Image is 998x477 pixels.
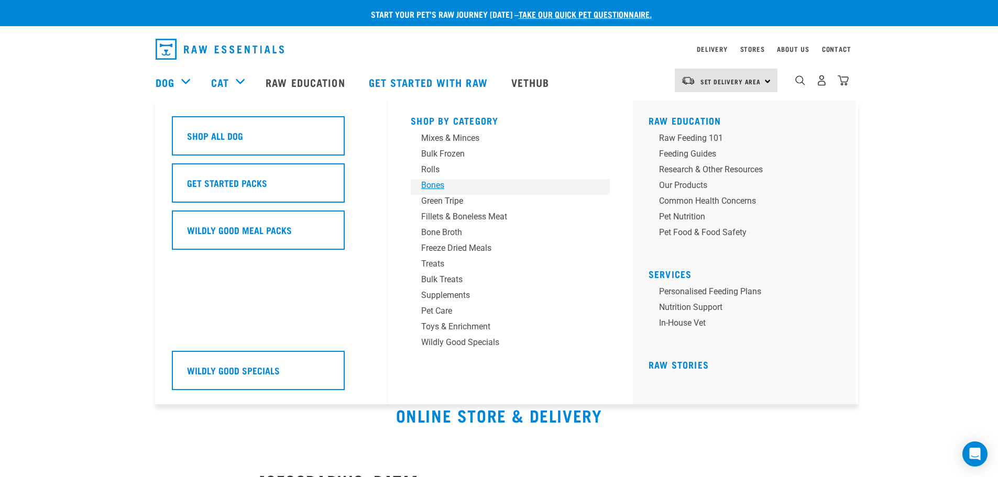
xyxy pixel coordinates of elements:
[421,336,585,349] div: Wildly Good Specials
[838,75,849,86] img: home-icon@2x.png
[795,75,805,85] img: home-icon-1@2x.png
[421,195,585,207] div: Green Tripe
[659,132,822,145] div: Raw Feeding 101
[816,75,827,86] img: user.png
[421,273,585,286] div: Bulk Treats
[421,226,585,239] div: Bone Broth
[411,148,610,163] a: Bulk Frozen
[649,226,848,242] a: Pet Food & Food Safety
[777,47,809,51] a: About Us
[421,242,585,254] div: Freeze Dried Meals
[411,226,610,242] a: Bone Broth
[649,195,848,210] a: Common Health Concerns
[700,80,761,83] span: Set Delivery Area
[411,132,610,148] a: Mixes & Minces
[172,163,371,210] a: Get Started Packs
[411,163,610,179] a: Rolls
[649,118,721,123] a: Raw Education
[411,242,610,258] a: Freeze Dried Meals
[172,210,371,258] a: Wildly Good Meal Packs
[187,129,243,142] h5: Shop All Dog
[649,269,848,277] h5: Services
[411,305,610,320] a: Pet Care
[740,47,765,51] a: Stores
[649,285,848,301] a: Personalised Feeding Plans
[156,39,284,60] img: Raw Essentials Logo
[411,336,610,352] a: Wildly Good Specials
[519,12,652,16] a: take our quick pet questionnaire.
[411,195,610,210] a: Green Tripe
[211,74,229,90] a: Cat
[172,116,371,163] a: Shop All Dog
[421,258,585,270] div: Treats
[649,301,848,317] a: Nutrition Support
[649,317,848,332] a: In-house vet
[421,163,585,176] div: Rolls
[962,441,988,467] div: Open Intercom Messenger
[649,210,848,226] a: Pet Nutrition
[649,132,848,148] a: Raw Feeding 101
[421,148,585,160] div: Bulk Frozen
[421,305,585,317] div: Pet Care
[172,351,371,398] a: Wildly Good Specials
[421,320,585,333] div: Toys & Enrichment
[411,273,610,289] a: Bulk Treats
[358,61,501,103] a: Get started with Raw
[659,195,822,207] div: Common Health Concerns
[649,179,848,195] a: Our Products
[147,35,851,64] nav: dropdown navigation
[659,163,822,176] div: Research & Other Resources
[156,74,174,90] a: Dog
[681,76,695,85] img: van-moving.png
[649,148,848,163] a: Feeding Guides
[659,148,822,160] div: Feeding Guides
[187,363,280,377] h5: Wildly Good Specials
[411,320,610,336] a: Toys & Enrichment
[411,258,610,273] a: Treats
[659,226,822,239] div: Pet Food & Food Safety
[649,163,848,179] a: Research & Other Resources
[421,132,585,145] div: Mixes & Minces
[411,210,610,226] a: Fillets & Boneless Meat
[421,210,585,223] div: Fillets & Boneless Meat
[255,61,358,103] a: Raw Education
[411,115,610,124] h5: Shop By Category
[411,179,610,195] a: Bones
[649,362,709,367] a: Raw Stories
[187,223,292,237] h5: Wildly Good Meal Packs
[659,210,822,223] div: Pet Nutrition
[697,47,727,51] a: Delivery
[421,179,585,192] div: Bones
[411,289,610,305] a: Supplements
[421,289,585,302] div: Supplements
[659,179,822,192] div: Our Products
[187,176,267,190] h5: Get Started Packs
[822,47,851,51] a: Contact
[501,61,563,103] a: Vethub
